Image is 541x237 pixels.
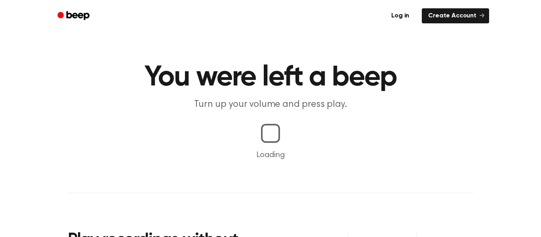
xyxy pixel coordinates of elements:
[383,7,417,25] a: Log in
[68,63,473,92] h1: You were left a beep
[422,8,489,23] a: Create Account
[118,98,423,111] p: Turn up your volume and press play.
[52,8,97,24] a: Beep
[10,149,531,161] p: Loading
